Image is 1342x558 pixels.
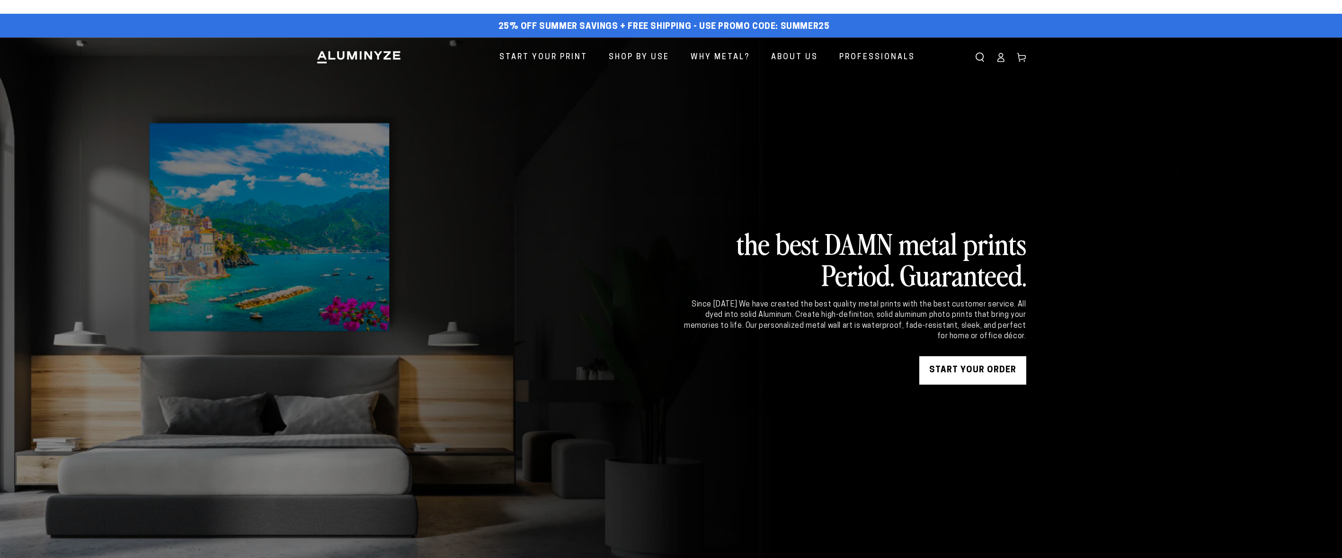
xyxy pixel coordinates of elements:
[316,50,401,64] img: Aluminyze
[602,45,676,70] a: Shop By Use
[683,299,1026,342] div: Since [DATE] We have created the best quality metal prints with the best customer service. All dy...
[771,51,818,64] span: About Us
[839,51,915,64] span: Professionals
[764,45,825,70] a: About Us
[609,51,669,64] span: Shop By Use
[498,22,830,32] span: 25% off Summer Savings + Free Shipping - Use Promo Code: SUMMER25
[832,45,922,70] a: Professionals
[691,51,750,64] span: Why Metal?
[919,356,1026,385] a: START YOUR Order
[683,227,1026,290] h2: the best DAMN metal prints Period. Guaranteed.
[969,47,990,68] summary: Search our site
[684,45,757,70] a: Why Metal?
[492,45,595,70] a: Start Your Print
[499,51,587,64] span: Start Your Print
